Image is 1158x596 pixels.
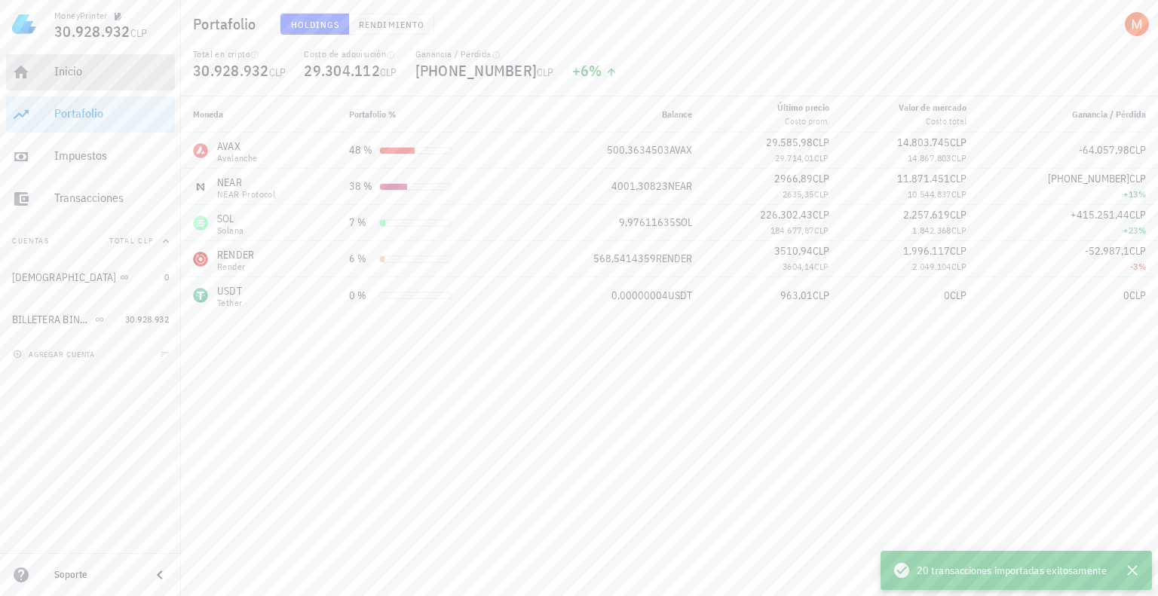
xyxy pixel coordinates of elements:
div: Transacciones [54,191,169,205]
span: % [1138,225,1146,236]
div: Portafolio [54,106,169,121]
div: Render [217,262,255,271]
span: 14.867.803 [908,152,951,164]
span: [PHONE_NUMBER] [1048,172,1129,185]
span: 3510,94 [774,244,813,258]
button: agregar cuenta [9,347,102,362]
div: 0 % [349,288,373,304]
span: CLP [1129,172,1146,185]
div: AVAX [217,139,258,154]
span: 4001,30823 [611,179,668,193]
span: 2.257.619 [903,208,950,222]
span: Holdings [290,19,340,30]
th: Moneda [181,96,337,133]
div: Avalanche [217,154,258,163]
span: 11.871.451 [897,172,950,185]
div: RENDER-icon [193,252,208,267]
span: CLP [950,244,967,258]
span: CLP [951,225,967,236]
span: CLP [950,289,967,302]
span: CLP [813,208,829,222]
span: 2635,35 [783,188,814,200]
span: CLP [814,261,829,272]
span: 20 transacciones importadas exitosamente [917,562,1107,579]
span: 9,97611635 [619,215,675,229]
span: 1.996.117 [903,244,950,258]
span: CLP [950,172,967,185]
a: Transacciones [6,181,175,217]
button: CuentasTotal CLP [6,223,175,259]
img: LedgiFi [12,12,36,36]
div: +13 [991,187,1146,202]
span: CLP [380,66,397,79]
button: Rendimiento [349,14,434,35]
div: 6 % [349,251,373,267]
span: CLP [950,136,967,149]
span: SOL [675,215,692,229]
span: 1.842.368 [912,225,951,236]
span: 0 [164,271,169,283]
th: Portafolio %: Sin ordenar. Pulse para ordenar de forma ascendente. [337,96,523,133]
span: AVAX [669,143,692,157]
span: Ganancia / Pérdida [1072,109,1146,120]
div: SOL [217,211,244,226]
h1: Portafolio [193,12,262,36]
span: RENDER [656,252,692,265]
th: Balance: Sin ordenar. Pulse para ordenar de forma ascendente. [523,96,703,133]
span: CLP [537,66,554,79]
span: CLP [814,188,829,200]
div: Valor de mercado [899,101,967,115]
div: Costo total [899,115,967,128]
div: Solana [217,226,244,235]
span: [PHONE_NUMBER] [415,60,538,81]
span: Moneda [193,109,223,120]
div: Ganancia / Pérdida [415,48,554,60]
span: CLP [951,188,967,200]
span: CLP [1129,208,1146,222]
span: 29.585,98 [766,136,813,149]
div: MoneyPrinter [54,10,108,22]
div: Último precio [777,101,829,115]
div: RENDER [217,247,255,262]
a: Impuestos [6,139,175,175]
span: 0 [944,289,950,302]
div: avatar [1125,12,1149,36]
div: Costo de adquisición [304,48,397,60]
span: CLP [130,26,148,40]
span: Total CLP [109,236,154,246]
button: Holdings [280,14,350,35]
div: NEAR Protocol [217,190,275,199]
div: Inicio [54,64,169,78]
span: % [589,60,602,81]
div: -3 [991,259,1146,274]
span: 30.928.932 [54,21,130,41]
div: [DEMOGRAPHIC_DATA] [12,271,117,284]
span: 29.304.112 [304,60,380,81]
span: 963,01 [780,289,813,302]
span: 184.677,87 [770,225,814,236]
span: agregar cuenta [16,350,95,359]
span: CLP [813,136,829,149]
span: CLP [813,289,829,302]
span: 30.928.932 [193,60,269,81]
a: Inicio [6,54,175,90]
span: CLP [814,225,829,236]
span: 10.544.837 [908,188,951,200]
span: 0,00000004 [611,289,668,302]
div: +6 [572,63,617,78]
span: 3604,14 [783,261,814,272]
th: Ganancia / Pérdida: Sin ordenar. Pulse para ordenar de forma ascendente. [979,96,1158,133]
div: Total en cripto [193,48,286,60]
span: 500,3634503 [607,143,669,157]
span: CLP [951,261,967,272]
span: CLP [269,66,286,79]
span: CLP [950,208,967,222]
span: 226.302,43 [760,208,813,222]
span: CLP [1129,143,1146,157]
div: Costo prom. [777,115,829,128]
span: 29.714,01 [775,152,814,164]
span: CLP [951,152,967,164]
span: Balance [662,109,692,120]
div: Soporte [54,569,139,581]
span: CLP [814,152,829,164]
